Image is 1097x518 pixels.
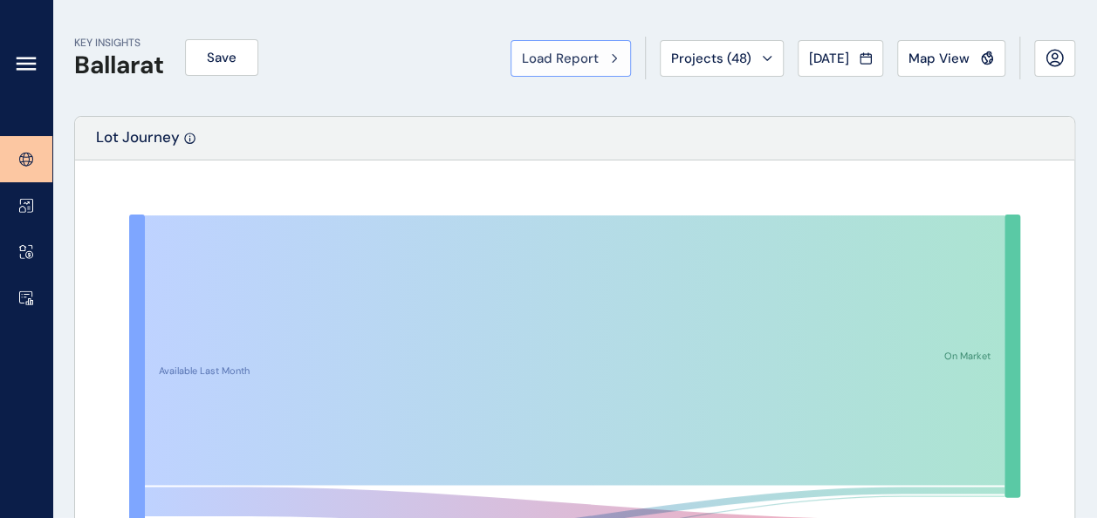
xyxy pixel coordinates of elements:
button: Map View [897,40,1005,77]
span: Save [207,49,237,66]
span: Map View [908,50,970,67]
button: [DATE] [798,40,883,77]
button: Projects (48) [660,40,784,77]
span: [DATE] [809,50,849,67]
span: Projects ( 48 ) [671,50,751,67]
p: Lot Journey [96,127,180,160]
h1: Ballarat [74,51,164,80]
span: Load Report [522,50,599,67]
button: Load Report [511,40,631,77]
p: KEY INSIGHTS [74,36,164,51]
button: Save [185,39,258,76]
